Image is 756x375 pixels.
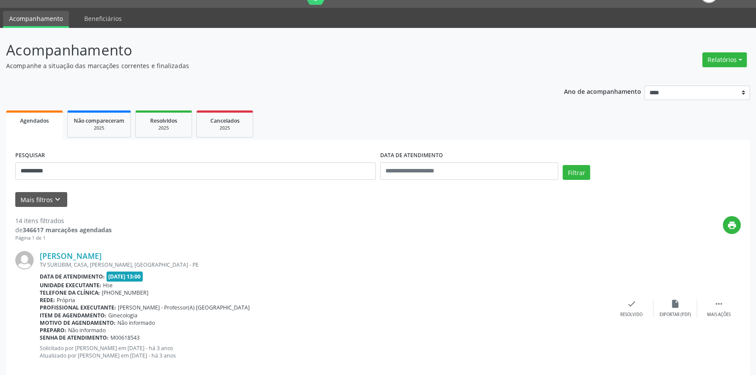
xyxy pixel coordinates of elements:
[74,117,124,124] span: Não compareceram
[40,282,101,289] b: Unidade executante:
[150,117,177,124] span: Resolvidos
[57,296,75,304] span: Própria
[40,344,610,359] p: Solicitado por [PERSON_NAME] em [DATE] - há 3 anos Atualizado por [PERSON_NAME] em [DATE] - há 3 ...
[15,234,112,242] div: Página 1 de 1
[702,52,747,67] button: Relatórios
[6,39,527,61] p: Acompanhamento
[108,312,137,319] span: Ginecologia
[110,334,140,341] span: M00618543
[564,86,641,96] p: Ano de acompanhamento
[203,125,247,131] div: 2025
[15,251,34,269] img: img
[40,289,100,296] b: Telefone da clínica:
[563,165,590,180] button: Filtrar
[3,11,69,28] a: Acompanhamento
[40,319,116,327] b: Motivo de agendamento:
[40,273,105,280] b: Data de atendimento:
[53,195,62,204] i: keyboard_arrow_down
[620,312,643,318] div: Resolvido
[40,261,610,268] div: TV SURUBIM, CASA, [PERSON_NAME], [GEOGRAPHIC_DATA] - PE
[23,226,112,234] strong: 346617 marcações agendadas
[78,11,128,26] a: Beneficiários
[210,117,240,124] span: Cancelados
[117,319,155,327] span: Não informado
[627,299,636,309] i: check
[380,149,443,162] label: DATA DE ATENDIMENTO
[15,225,112,234] div: de
[40,334,109,341] b: Senha de atendimento:
[15,192,67,207] button: Mais filtroskeyboard_arrow_down
[6,61,527,70] p: Acompanhe a situação das marcações correntes e finalizadas
[40,251,102,261] a: [PERSON_NAME]
[74,125,124,131] div: 2025
[103,282,113,289] span: Hse
[118,304,250,311] span: [PERSON_NAME] - Professor(A) [GEOGRAPHIC_DATA]
[723,216,741,234] button: print
[727,220,737,230] i: print
[707,312,731,318] div: Mais ações
[40,327,66,334] b: Preparo:
[670,299,680,309] i: insert_drive_file
[40,312,107,319] b: Item de agendamento:
[714,299,724,309] i: 
[660,312,691,318] div: Exportar (PDF)
[40,296,55,304] b: Rede:
[15,149,45,162] label: PESQUISAR
[20,117,49,124] span: Agendados
[68,327,106,334] span: Não informado
[40,304,116,311] b: Profissional executante:
[107,272,143,282] span: [DATE] 13:00
[142,125,186,131] div: 2025
[15,216,112,225] div: 14 itens filtrados
[102,289,148,296] span: [PHONE_NUMBER]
